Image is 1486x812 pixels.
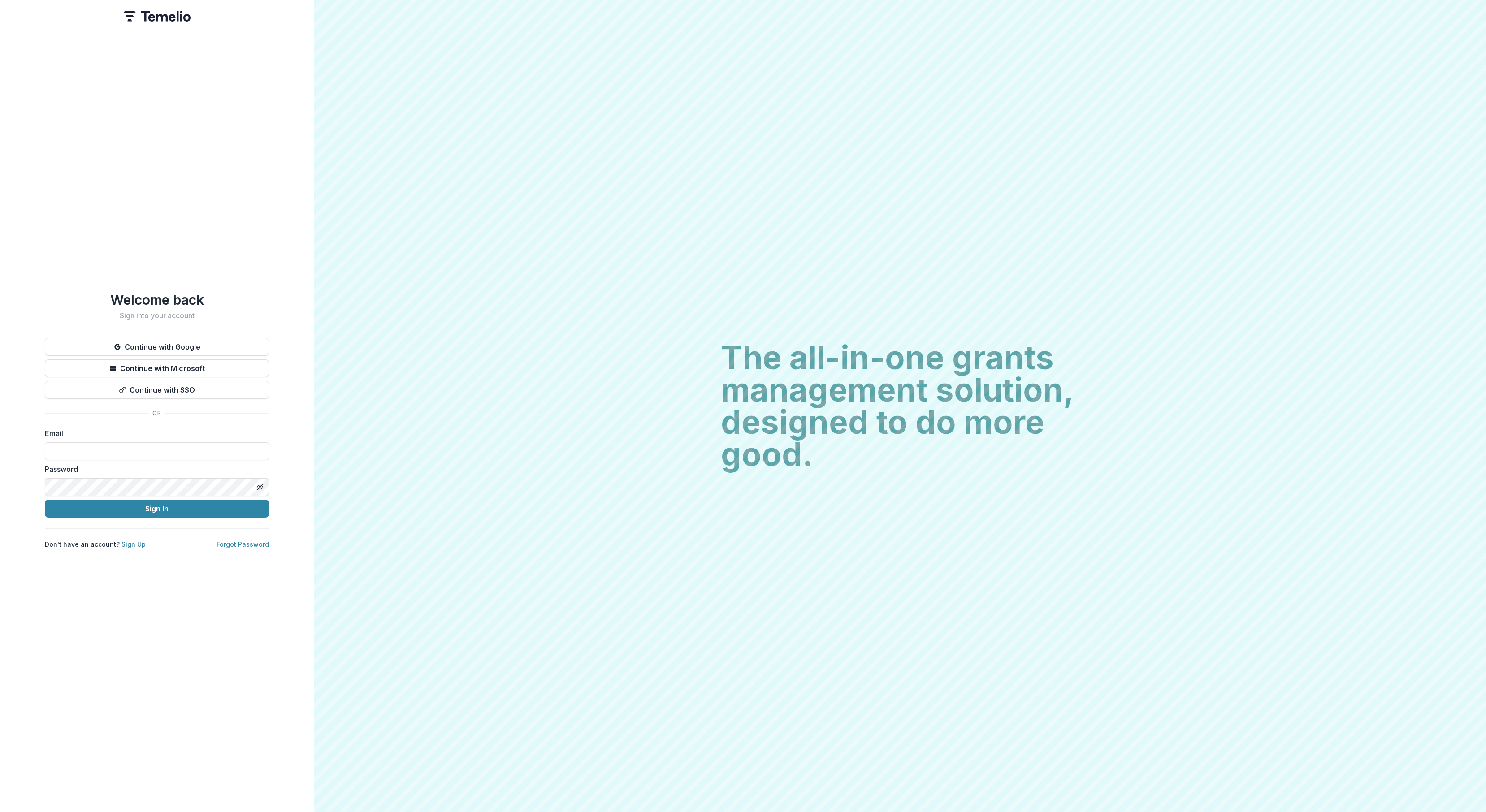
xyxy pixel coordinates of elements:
p: Don't have an account? [45,540,146,549]
label: Password [45,464,264,475]
button: Continue with SSO [45,381,269,399]
button: Sign In [45,500,269,518]
h2: Sign into your account [45,311,269,320]
button: Continue with Microsoft [45,359,269,377]
button: Continue with Google [45,338,269,356]
h1: Welcome back [45,292,269,308]
img: Temelio [123,11,191,22]
a: Sign Up [121,540,146,548]
button: Toggle password visibility [253,480,267,494]
label: Email [45,428,264,439]
a: Forgot Password [217,540,269,548]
